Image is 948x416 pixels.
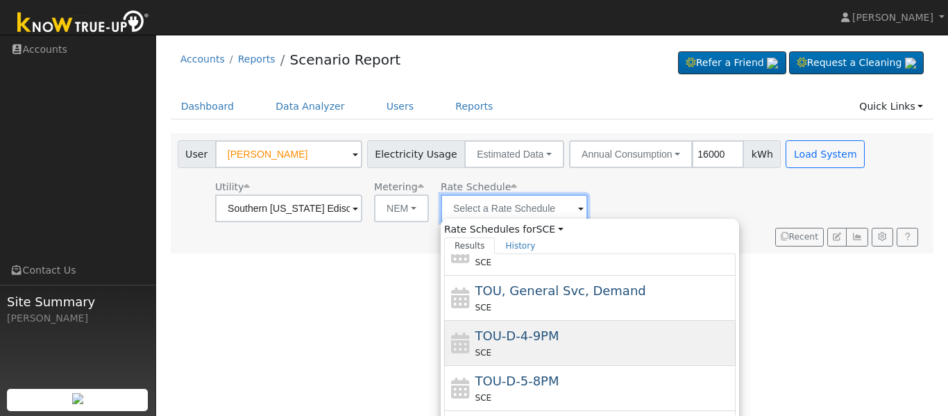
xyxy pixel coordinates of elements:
[444,238,496,254] a: Results
[367,140,465,168] span: Electricity Usage
[849,94,933,119] a: Quick Links
[7,311,149,326] div: [PERSON_NAME]
[376,94,425,119] a: Users
[215,194,362,222] input: Select a Utility
[475,348,492,358] span: SCE
[171,94,245,119] a: Dashboard
[678,51,786,75] a: Refer a Friend
[475,393,492,403] span: SCE
[180,53,225,65] a: Accounts
[475,283,646,298] span: Time of Use, General Service, Demand Metered, Critical Peak Option: TOU-GS-2 CPP, Three Phase (2k...
[475,303,492,313] span: SCE
[536,224,564,235] a: SCE
[767,58,778,69] img: retrieve
[743,140,781,168] span: kWh
[215,180,362,194] div: Utility
[289,51,400,68] a: Scenario Report
[786,140,865,168] button: Load System
[10,8,156,39] img: Know True-Up
[475,258,492,267] span: SCE
[265,94,355,119] a: Data Analyzer
[789,51,924,75] a: Request a Cleaning
[178,140,216,168] span: User
[872,228,893,247] button: Settings
[445,94,503,119] a: Reports
[72,393,83,404] img: retrieve
[464,140,564,168] button: Estimated Data
[775,228,824,247] button: Recent
[827,228,847,247] button: Edit User
[215,140,362,168] input: Select a User
[7,292,149,311] span: Site Summary
[897,228,918,247] a: Help Link
[905,58,916,69] img: retrieve
[444,222,564,237] span: Rate Schedules for
[238,53,276,65] a: Reports
[441,181,517,192] span: Alias: None
[846,228,867,247] button: Multi-Series Graph
[475,374,559,388] span: TOU-D-5-8PM
[852,12,933,23] span: [PERSON_NAME]
[495,238,545,254] a: History
[441,194,588,222] input: Select a Rate Schedule
[569,140,693,168] button: Annual Consumption
[374,180,429,194] div: Metering
[475,328,559,343] span: TOU-D-4-9PM
[374,194,429,222] button: NEM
